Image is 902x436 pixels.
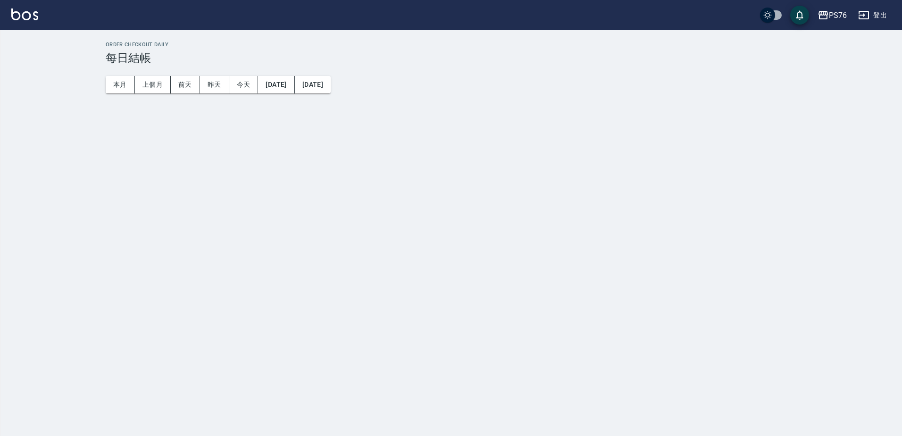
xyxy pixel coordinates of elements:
button: PS76 [814,6,851,25]
h3: 每日結帳 [106,51,891,65]
button: 今天 [229,76,259,93]
div: PS76 [829,9,847,21]
button: [DATE] [258,76,294,93]
button: 前天 [171,76,200,93]
button: save [790,6,809,25]
button: 本月 [106,76,135,93]
button: 昨天 [200,76,229,93]
h2: Order checkout daily [106,42,891,48]
button: 登出 [854,7,891,24]
img: Logo [11,8,38,20]
button: [DATE] [295,76,331,93]
button: 上個月 [135,76,171,93]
